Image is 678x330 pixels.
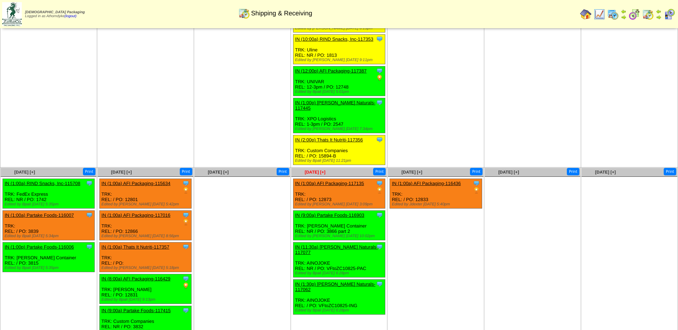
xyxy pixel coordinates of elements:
[102,202,191,206] div: Edited by [PERSON_NAME] [DATE] 5:42pm
[99,242,191,272] div: TRK: REL: / PO:
[390,179,482,209] div: TRK: REL: / PO: 12833
[86,180,93,187] img: Tooltip
[111,170,132,175] a: [DATE] [+]
[656,14,662,20] img: arrowright.gif
[5,181,80,186] a: IN (1:00a) RIND Snacks, Inc-115708
[473,187,480,194] img: PO
[102,181,170,186] a: IN (1:00a) AFI Packaging-115634
[664,168,676,175] button: Print
[293,98,385,133] div: TRK: XPO Logistics REL: 1-3pm / PO: 2547
[25,10,85,18] span: Logged in as Athorndyke
[102,212,170,218] a: IN (1:00a) AFI Packaging-117016
[621,9,627,14] img: arrowleft.gif
[607,9,619,20] img: calendarprod.gif
[373,168,386,175] button: Print
[621,14,627,20] img: arrowright.gif
[392,181,461,186] a: IN (1:00a) AFI Packaging-116436
[293,211,385,240] div: TRK: [PERSON_NAME] Container REL: NR / PO: 3866 part 2
[293,35,385,64] div: TRK: Uline REL: NR / PO: 1813
[305,170,325,175] a: [DATE] [+]
[629,9,640,20] img: calendarblend.gif
[295,271,385,275] div: Edited by Bpali [DATE] 6:28pm
[295,234,385,238] div: Edited by [PERSON_NAME] [DATE] 10:02pm
[295,68,367,74] a: IN (12:00p) AFI Packaging-117387
[3,211,95,240] div: TRK: REL: / PO: 3839
[293,66,385,96] div: TRK: UNIVAR REL: 12-3pm / PO: 12748
[642,9,654,20] img: calendarinout.gif
[295,90,385,94] div: Edited by Bpali [DATE] 5:01pm
[498,170,519,175] a: [DATE] [+]
[180,168,192,175] button: Print
[3,179,95,209] div: TRK: FedEx Express REL: NR / PO: 1742
[5,244,74,250] a: IN (1:00p) Partake Foods-116006
[182,282,189,289] img: PO
[295,137,363,142] a: IN (2:00p) Thats It Nutriti-117356
[5,212,74,218] a: IN (1:00a) Partake Foods-116007
[295,100,376,111] a: IN (1:00p) [PERSON_NAME] Naturals-117445
[295,127,385,131] div: Edited by [PERSON_NAME] [DATE] 7:34pm
[25,10,85,14] span: [DEMOGRAPHIC_DATA] Packaging
[182,180,189,187] img: Tooltip
[656,9,662,14] img: arrowleft.gif
[182,211,189,219] img: Tooltip
[664,9,675,20] img: calendarcustomer.gif
[295,281,376,292] a: IN (1:30p) [PERSON_NAME] Naturals-117062
[295,36,373,42] a: IN (10:00a) RIND Snacks, Inc-117353
[293,280,385,315] div: TRK: AINOJOKE REL: / PO: VFtoZC10825-ING
[470,168,482,175] button: Print
[595,170,616,175] a: [DATE] [+]
[3,242,95,272] div: TRK: [PERSON_NAME] Container REL: / PO: 3815
[102,276,170,281] a: IN (8:00a) AFI Packaging-116429
[392,202,481,206] div: Edited by Jdexter [DATE] 5:40pm
[99,211,191,240] div: TRK: REL: / PO: 12866
[295,212,365,218] a: IN (9:00a) Partake Foods-116903
[86,211,93,219] img: Tooltip
[295,244,378,255] a: IN (11:30a) [PERSON_NAME] Naturals-117077
[376,136,383,143] img: Tooltip
[5,202,94,206] div: Edited by Bpali [DATE] 5:35pm
[83,168,95,175] button: Print
[14,170,35,175] a: [DATE] [+]
[182,219,189,226] img: PO
[277,168,289,175] button: Print
[5,266,94,270] div: Edited by Bpali [DATE] 5:35pm
[2,2,22,26] img: zoroco-logo-small.webp
[208,170,229,175] a: [DATE] [+]
[376,180,383,187] img: Tooltip
[182,187,189,194] img: PO
[295,159,385,163] div: Edited by Bpali [DATE] 11:21pm
[376,74,383,81] img: PO
[182,307,189,314] img: Tooltip
[251,10,312,17] span: Shipping & Receiving
[99,179,191,209] div: TRK: REL: / PO: 12801
[401,170,422,175] a: [DATE] [+]
[376,35,383,42] img: Tooltip
[102,244,169,250] a: IN (1:00a) Thats It Nutriti-117357
[295,58,385,62] div: Edited by [PERSON_NAME] [DATE] 9:11pm
[182,275,189,282] img: Tooltip
[567,168,579,175] button: Print
[64,14,76,18] a: (logout)
[376,280,383,287] img: Tooltip
[293,135,385,165] div: TRK: Custom Companies REL: / PO: 15894-B
[295,202,385,206] div: Edited by [PERSON_NAME] [DATE] 3:09pm
[580,9,592,20] img: home.gif
[102,266,191,270] div: Edited by [PERSON_NAME] [DATE] 5:18pm
[594,9,605,20] img: line_graph.gif
[182,243,189,250] img: Tooltip
[102,297,191,302] div: Edited by Bpali [DATE] 9:13pm
[99,274,191,304] div: TRK: [PERSON_NAME] REL: / PO: 12831
[376,187,383,194] img: PO
[102,234,191,238] div: Edited by [PERSON_NAME] [DATE] 8:56pm
[376,99,383,106] img: Tooltip
[473,180,480,187] img: Tooltip
[376,243,383,250] img: Tooltip
[376,67,383,74] img: Tooltip
[295,181,364,186] a: IN (1:00a) AFI Packaging-117135
[5,234,94,238] div: Edited by Bpali [DATE] 5:34pm
[376,211,383,219] img: Tooltip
